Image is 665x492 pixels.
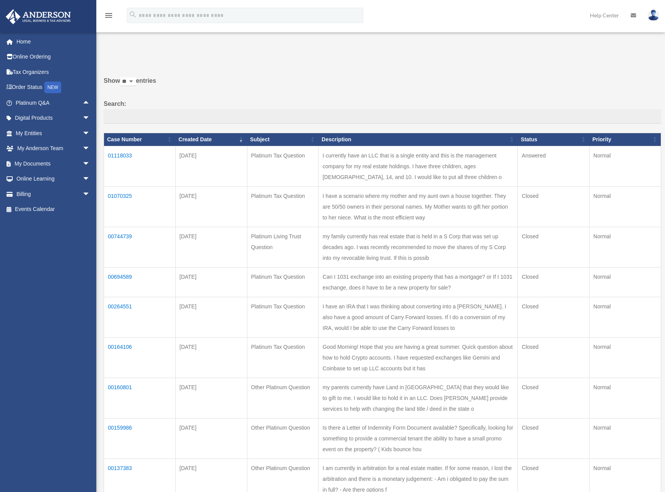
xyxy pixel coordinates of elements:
td: I have an IRA that I was thinking about converting into a [PERSON_NAME]. I also have a good amoun... [319,297,518,337]
td: [DATE] [175,267,247,297]
td: Platinum Tax Question [247,337,319,378]
td: 00744739 [104,227,176,267]
td: Closed [518,267,589,297]
td: Closed [518,227,589,267]
td: 00694589 [104,267,176,297]
a: My Entitiesarrow_drop_down [5,126,102,141]
img: User Pic [648,10,659,21]
td: Platinum Tax Question [247,146,319,186]
th: Description: activate to sort column ascending [319,133,518,146]
td: Other Platinum Question [247,378,319,418]
a: Online Learningarrow_drop_down [5,171,102,187]
span: arrow_drop_down [82,126,98,141]
select: Showentries [120,77,136,86]
a: Digital Productsarrow_drop_down [5,110,102,126]
td: [DATE] [175,227,247,267]
span: arrow_drop_up [82,95,98,111]
td: Normal [589,186,661,227]
td: 01070325 [104,186,176,227]
span: arrow_drop_down [82,156,98,172]
td: Answered [518,146,589,186]
a: My Anderson Teamarrow_drop_down [5,141,102,156]
td: I currently have an LLC that is a single entity and this is the management company for my real es... [319,146,518,186]
td: 00160801 [104,378,176,418]
td: [DATE] [175,337,247,378]
input: Search: [104,109,661,124]
td: Can I 1031 exchange into an existing property that has a mortgage? or If I 1031 exchange, does it... [319,267,518,297]
label: Show entries [104,75,661,94]
a: My Documentsarrow_drop_down [5,156,102,171]
td: Good Morning! Hope that you are having a great summer. Quick question about how to hold Crypto ac... [319,337,518,378]
th: Case Number: activate to sort column ascending [104,133,176,146]
td: Normal [589,378,661,418]
td: Platinum Living Trust Question [247,227,319,267]
label: Search: [104,99,661,124]
a: Home [5,34,102,49]
td: I have a scenario where my mother and my aunt own a house together. They are 50/50 owners in thei... [319,186,518,227]
td: [DATE] [175,146,247,186]
td: Closed [518,418,589,459]
div: NEW [44,82,61,93]
td: 00264551 [104,297,176,337]
td: Normal [589,337,661,378]
span: arrow_drop_down [82,171,98,187]
th: Status: activate to sort column ascending [518,133,589,146]
a: Platinum Q&Aarrow_drop_up [5,95,98,110]
td: Normal [589,227,661,267]
th: Created Date: activate to sort column ascending [175,133,247,146]
td: 00159986 [104,418,176,459]
td: [DATE] [175,418,247,459]
td: my parents currently have Land in [GEOGRAPHIC_DATA] that they would like to gift to me. I would l... [319,378,518,418]
td: Normal [589,146,661,186]
span: arrow_drop_down [82,186,98,202]
a: Events Calendar [5,202,102,217]
td: [DATE] [175,378,247,418]
td: Normal [589,267,661,297]
td: Normal [589,418,661,459]
td: 01118033 [104,146,176,186]
span: arrow_drop_down [82,110,98,126]
td: 00164106 [104,337,176,378]
td: Closed [518,337,589,378]
a: Billingarrow_drop_down [5,186,102,202]
a: menu [104,13,113,20]
td: Platinum Tax Question [247,186,319,227]
td: my family currently has real estate that is held in a S Corp that was set up decades ago. I was r... [319,227,518,267]
td: Platinum Tax Question [247,297,319,337]
img: Anderson Advisors Platinum Portal [3,9,73,24]
a: Tax Organizers [5,64,102,80]
td: Closed [518,297,589,337]
a: Order StatusNEW [5,80,102,95]
td: [DATE] [175,186,247,227]
th: Priority: activate to sort column ascending [589,133,661,146]
td: Platinum Tax Question [247,267,319,297]
td: Closed [518,378,589,418]
td: Closed [518,186,589,227]
td: Is there a Letter of Indemnity Form Document available? Specifically, looking for something to pr... [319,418,518,459]
td: [DATE] [175,297,247,337]
td: Other Platinum Question [247,418,319,459]
a: Online Ordering [5,49,102,65]
i: search [129,10,137,19]
span: arrow_drop_down [82,141,98,157]
td: Normal [589,297,661,337]
th: Subject: activate to sort column ascending [247,133,319,146]
i: menu [104,11,113,20]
